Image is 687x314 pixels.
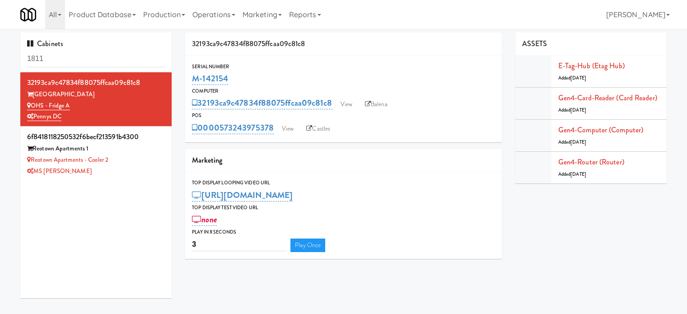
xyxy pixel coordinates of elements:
[192,97,332,109] a: 32193ca9c47834f88075ffcaa09c81c8
[192,87,495,96] div: Computer
[570,139,586,145] span: [DATE]
[20,127,172,180] li: 6f8418118250532f6becf213591b4300Reotown Apartments 1 Reotown Apartments - Cooler 2MS [PERSON_NAME]
[558,139,586,145] span: Added
[522,38,547,49] span: ASSETS
[192,178,495,187] div: Top Display Looping Video Url
[570,171,586,178] span: [DATE]
[192,62,495,71] div: Serial Number
[27,130,165,144] div: 6f8418118250532f6becf213591b4300
[27,76,165,89] div: 32193ca9c47834f88075ffcaa09c81c8
[558,157,624,167] a: Gen4-router (Router)
[185,33,502,56] div: 32193ca9c47834f88075ffcaa09c81c8
[290,239,325,252] a: Play Once
[558,107,586,113] span: Added
[192,228,495,237] div: Play in X seconds
[336,98,357,111] a: View
[302,122,335,136] a: Castles
[192,72,228,85] a: M-142154
[27,143,165,155] div: Reotown Apartments 1
[27,51,165,67] input: Search cabinets
[27,38,63,49] span: Cabinets
[558,93,657,103] a: Gen4-card-reader (Card Reader)
[570,75,586,81] span: [DATE]
[558,171,586,178] span: Added
[558,75,586,81] span: Added
[277,122,298,136] a: View
[558,61,625,71] a: E-tag-hub (Etag Hub)
[558,125,643,135] a: Gen4-computer (Computer)
[570,107,586,113] span: [DATE]
[20,72,172,127] li: 32193ca9c47834f88075ffcaa09c81c8[GEOGRAPHIC_DATA] OHS - Fridge APennys DC
[27,101,70,110] a: OHS - Fridge A
[192,213,217,226] a: none
[192,111,495,120] div: POS
[192,189,293,202] a: [URL][DOMAIN_NAME]
[20,7,36,23] img: Micromart
[27,112,61,121] a: Pennys DC
[27,155,108,164] a: Reotown Apartments - Cooler 2
[27,89,165,100] div: [GEOGRAPHIC_DATA]
[192,155,222,165] span: Marketing
[192,122,274,134] a: 0000573243975378
[192,203,495,212] div: Top Display Test Video Url
[360,98,392,111] a: Balena
[27,167,92,175] a: MS [PERSON_NAME]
